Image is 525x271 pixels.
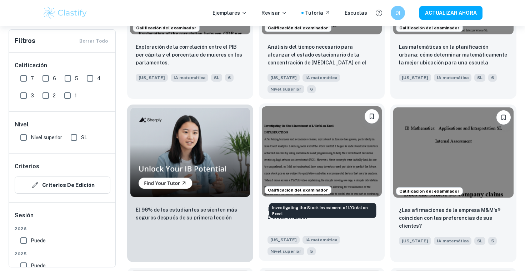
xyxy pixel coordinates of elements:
font: [US_STATE] [402,75,428,80]
font: ACTUALIZAR AHORA [425,10,477,16]
img: Uña del pulgar [130,107,250,197]
font: [US_STATE] [139,75,165,80]
font: Criterios [15,163,39,170]
font: 4 [97,76,101,81]
font: Nivel superior [270,249,301,254]
font: Nivel superior [31,135,62,140]
font: Tutoría [305,10,323,16]
font: Investigando la inversión accionaria de L'Oréal en Excel [267,206,364,220]
p: Investigando la inversión accionaria de L'Oréal en Excel [267,205,376,221]
font: Ejemplares [212,10,240,16]
font: SL [477,238,482,243]
font: [US_STATE] [402,238,428,243]
font: 6 [310,87,313,92]
font: Sesión [15,212,34,219]
font: Exploración de la correlación entre el PIB per cápita y el porcentaje de mujeres en los parlamentos. [136,44,242,66]
font: Escuelas [345,10,367,16]
font: Calificación [15,62,47,69]
font: Las matemáticas en la planificación urbana: cómo determinar matemáticamente la mejor ubicación pa... [399,44,507,73]
p: Análisis del tiempo necesario para alcanzar el estado estacionario de la concentración de vortiox... [267,43,376,67]
a: Uña del pulgarEl 96% de los estudiantes se sienten más seguros después de su primera lección [127,105,253,262]
font: 2026 [15,226,27,231]
font: 6 [228,75,231,80]
img: Logotipo de Clastify [42,6,88,20]
font: Filtros [15,37,35,44]
font: SL [477,75,482,80]
font: 5 [75,76,78,81]
font: [US_STATE] [270,237,297,242]
font: Calificación del examinador [399,25,460,30]
font: Análisis del tiempo necesario para alcanzar el estado estacionario de la concentración de [MEDICA... [267,44,366,73]
font: 2025 [15,251,27,256]
font: 3 [31,93,34,98]
font: Revisar [261,10,280,16]
font: Criterios de edición [42,182,95,188]
font: 1 [75,93,77,98]
font: Calificación del examinador [399,189,460,194]
p: Exploración de la correlación entre el PIB per cápita y el porcentaje de mujeres en los parlamentos. [136,43,245,67]
a: Escuelas [345,9,367,17]
font: 2 [53,93,56,98]
button: Marcador [496,110,511,125]
button: DI [391,6,405,20]
font: 5 [491,238,494,243]
font: Calificación del examinador [268,25,328,30]
font: IA matemática [174,75,205,80]
font: IA matemática [305,75,337,80]
font: IA matemática [305,237,337,242]
button: ACTUALIZAR AHORA [419,6,482,19]
button: Marcador [365,109,379,124]
div: Investigating the Stock Investment of L’Oréal on Excel [269,203,376,218]
button: Criterios de edición [15,176,110,194]
font: 6 [53,76,56,81]
font: 6 [491,75,494,80]
font: IA matemática [437,238,469,243]
font: Calificación del examinador [136,25,196,30]
img: Math AI IA example thumbnail: Investigating the Stock Investment of L’ [262,106,382,197]
font: IA matemática [437,75,469,80]
p: ¿Las afirmaciones de la empresa M&M's® coinciden con las preferencias de sus clientes? [399,206,508,230]
font: Puede [31,263,46,268]
font: Calificación del examinador [268,188,328,193]
font: SL [214,75,219,80]
font: 5 [310,249,313,254]
p: Las matemáticas en la planificación urbana: cómo determinar matemáticamente la mejor ubicación pa... [399,43,508,67]
font: Nivel superior [270,87,301,92]
font: El 96% de los estudiantes se sienten más seguros después de su primera lección [136,207,237,221]
a: Tutoría [305,9,330,17]
a: Calificación del examinadorMarcador¿Las afirmaciones de la empresa M&M's® coinciden con las prefe... [390,105,516,262]
button: Ayuda y comentarios [373,7,385,19]
font: [US_STATE] [270,75,297,80]
font: DI [395,10,400,16]
font: SL [81,135,87,140]
font: Nivel [15,121,29,128]
font: 7 [31,76,34,81]
font: Puede [31,238,46,243]
img: Math AI IA example thumbnail: Does the M&M’s® company claims match the [393,107,514,198]
a: Calificación del examinadorMarcadorInvestigando la inversión accionaria de L'Oréal en Excel[US_ST... [259,105,385,262]
font: ¿Las afirmaciones de la empresa M&M's® coinciden con las preferencias de sus clientes? [399,207,501,229]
